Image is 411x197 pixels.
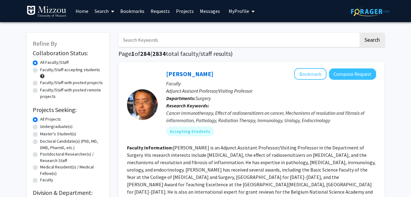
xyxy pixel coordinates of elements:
[127,145,173,151] b: Faculty Information:
[196,95,211,101] span: Surgery
[40,164,103,177] label: Medical Resident(s) / Medical Fellow(s)
[131,50,135,57] span: 1
[140,50,150,57] span: 284
[166,126,214,136] mat-chip: Accepting Students
[118,50,385,57] h1: Page of ( total faculty/staff results)
[40,59,69,66] label: All Faculty/Staff
[360,33,385,47] button: Search
[5,169,26,192] iframe: Chat
[40,123,73,130] label: Undergraduate(s)
[73,0,92,22] a: Home
[197,0,223,22] a: Messages
[40,138,103,151] label: Doctoral Candidate(s) (PhD, MD, DMD, PharmD, etc.)
[166,109,376,124] div: Cancer immunotherapy, Effect of radiosensitizers on cancer, Mechanisms of resolution and fibrosis...
[40,87,103,100] label: Faculty/Staff with posted remote projects
[166,95,196,101] b: Departments:
[117,0,148,22] a: Bookmarks
[173,0,197,22] a: Projects
[148,0,173,22] a: Requests
[166,70,213,78] a: [PERSON_NAME]
[92,0,117,22] a: Search
[40,131,76,137] label: Master's Student(s)
[294,68,327,80] button: Add Yujiang Fang to Bookmarks
[33,189,103,196] h2: Division & Department:
[166,80,376,87] p: Faculty
[40,79,103,86] label: Faculty/Staff with posted projects
[33,106,103,114] h2: Projects Seeking:
[40,151,103,164] label: Postdoctoral Researcher(s) / Research Staff
[40,116,61,122] label: All Projects
[118,33,359,47] input: Search Keywords
[351,7,389,16] img: ForagerOne Logo
[33,49,103,57] h2: Collaboration Status:
[166,87,376,95] p: Adjunct Assisant Professor/Visiting Professor
[166,102,209,109] b: Research Keywords:
[33,40,57,47] span: Refine By
[229,8,249,14] span: My Profile
[40,177,53,183] label: Faculty
[152,50,166,57] span: 2834
[329,68,376,80] button: Compose Request to Yujiang Fang
[40,67,100,73] label: Faculty/Staff accepting students
[27,6,66,18] img: University of Missouri Logo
